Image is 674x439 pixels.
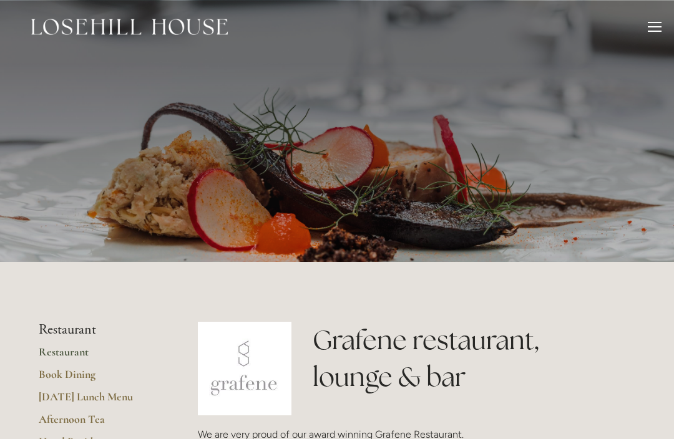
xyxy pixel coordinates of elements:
[198,322,291,415] img: grafene.jpg
[39,322,158,338] li: Restaurant
[39,345,158,367] a: Restaurant
[39,390,158,412] a: [DATE] Lunch Menu
[31,19,228,35] img: Losehill House
[313,322,635,395] h1: Grafene restaurant, lounge & bar
[39,412,158,435] a: Afternoon Tea
[39,367,158,390] a: Book Dining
